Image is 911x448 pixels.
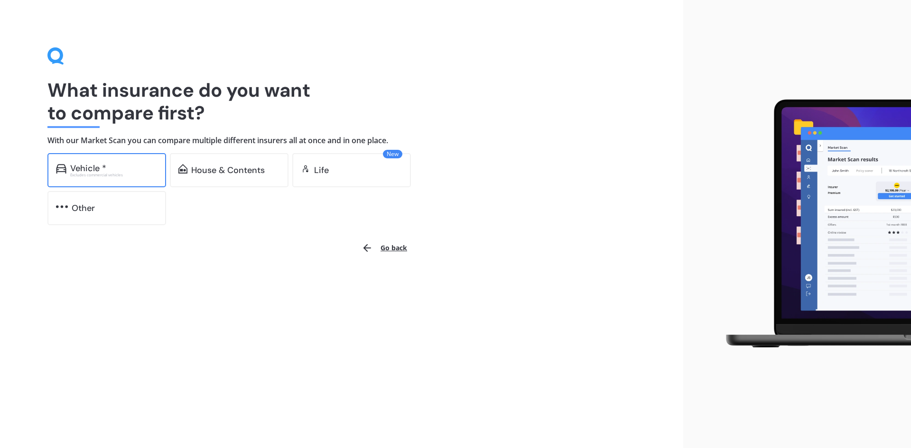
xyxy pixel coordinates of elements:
[301,164,310,174] img: life.f720d6a2d7cdcd3ad642.svg
[56,164,66,174] img: car.f15378c7a67c060ca3f3.svg
[314,165,329,175] div: Life
[56,202,68,211] img: other.81dba5aafe580aa69f38.svg
[72,203,95,213] div: Other
[191,165,265,175] div: House & Contents
[178,164,187,174] img: home-and-contents.b802091223b8502ef2dd.svg
[712,94,911,355] img: laptop.webp
[47,136,636,146] h4: With our Market Scan you can compare multiple different insurers all at once and in one place.
[47,79,636,124] h1: What insurance do you want to compare first?
[356,237,413,259] button: Go back
[70,164,106,173] div: Vehicle *
[383,150,402,158] span: New
[70,173,158,177] div: Excludes commercial vehicles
